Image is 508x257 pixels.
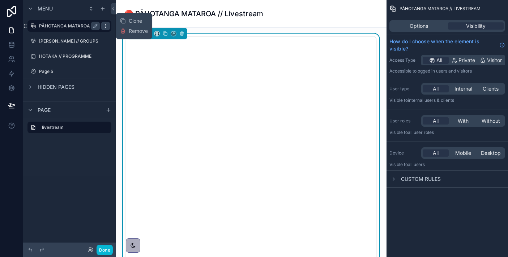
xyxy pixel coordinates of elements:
label: HŌTAKA // PROGRAMME [39,53,110,59]
span: How do I choose when the element is visible? [389,38,496,52]
span: Clone [129,17,142,25]
span: Custom rules [401,175,441,183]
span: All [436,57,442,64]
span: Menu [38,5,53,12]
span: All [433,117,439,125]
span: Logged in users and visitors [417,68,472,74]
span: Mobile [455,149,471,157]
p: Visible to [389,97,505,103]
span: All [433,149,439,157]
label: Page 5 [39,69,110,74]
a: PĀHOTANGA MATAROA // LIVESTREAM [27,20,111,32]
span: Desktop [481,149,501,157]
label: User type [389,86,418,92]
p: Visible to [389,162,505,167]
label: User roles [389,118,418,124]
span: With [458,117,469,125]
p: Visible to [389,130,505,135]
span: Clients [483,85,499,92]
a: [PERSON_NAME] // GROUPS [27,35,111,47]
span: Page [38,106,51,114]
span: Visitor [487,57,502,64]
label: [PERSON_NAME] // GROUPS [39,38,110,44]
label: PĀHOTANGA MATAROA // LIVESTREAM [39,23,123,29]
button: Clone [120,17,148,25]
button: Done [97,245,113,255]
span: Internal [454,85,472,92]
span: All user roles [408,130,434,135]
span: All [433,85,439,92]
label: livestream [42,125,106,130]
p: Accessible to [389,68,505,74]
span: Internal users & clients [408,97,454,103]
a: How do I choose when the element is visible? [389,38,505,52]
span: all users [408,162,425,167]
span: Private [458,57,475,64]
button: Remove [120,27,148,35]
span: PĀHOTANGA MATAROA // LIVESTREAM [400,6,481,12]
div: scrollable content [23,118,116,140]
span: Remove [129,27,148,35]
span: Visibility [466,22,486,30]
span: Hidden pages [38,83,74,91]
label: Access Type [389,57,418,63]
label: Device [389,150,418,156]
a: HŌTAKA // PROGRAMME [27,51,111,62]
span: Without [482,117,500,125]
a: Page 5 [27,66,111,77]
span: Options [410,22,428,30]
h1: 🔴 PĀHOTANGA MATAROA // Livestream [124,9,263,19]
